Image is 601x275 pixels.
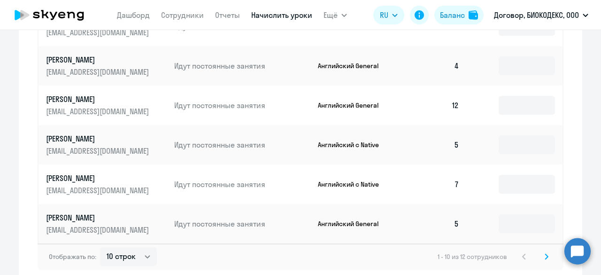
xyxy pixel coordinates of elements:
p: [EMAIL_ADDRESS][DOMAIN_NAME] [46,185,151,196]
a: [PERSON_NAME][EMAIL_ADDRESS][DOMAIN_NAME] [46,134,167,156]
img: balance [469,10,478,20]
a: Отчеты [215,10,240,20]
p: Английский General [318,101,388,110]
p: [PERSON_NAME] [46,212,151,223]
span: Отображать по: [49,252,96,261]
span: 1 - 10 из 12 сотрудников [438,252,507,261]
p: Английский с Native [318,141,388,149]
p: [PERSON_NAME] [46,55,151,65]
span: Ещё [324,9,338,21]
td: 7 [401,165,467,204]
p: [EMAIL_ADDRESS][DOMAIN_NAME] [46,146,151,156]
p: [EMAIL_ADDRESS][DOMAIN_NAME] [46,67,151,77]
p: [PERSON_NAME] [46,94,151,104]
div: Баланс [440,9,465,21]
button: Балансbalance [434,6,484,24]
a: [PERSON_NAME][EMAIL_ADDRESS][DOMAIN_NAME] [46,173,167,196]
p: Английский General [318,62,388,70]
button: RU [373,6,404,24]
a: [PERSON_NAME][EMAIL_ADDRESS][DOMAIN_NAME] [46,212,167,235]
a: Дашборд [117,10,150,20]
button: Договор, БИОКОДЕКС, ООО [489,4,593,26]
span: RU [380,9,388,21]
p: [PERSON_NAME] [46,173,151,183]
p: Идут постоянные занятия [174,61,310,71]
button: Ещё [324,6,347,24]
p: Идут постоянные занятия [174,179,310,189]
td: 5 [401,125,467,165]
p: [EMAIL_ADDRESS][DOMAIN_NAME] [46,27,151,38]
p: Идут постоянные занятия [174,100,310,110]
p: Английский с Native [318,180,388,189]
p: [PERSON_NAME] [46,134,151,144]
td: 4 [401,46,467,86]
p: Идут постоянные занятия [174,219,310,229]
a: [PERSON_NAME][EMAIL_ADDRESS][DOMAIN_NAME] [46,94,167,117]
p: [EMAIL_ADDRESS][DOMAIN_NAME] [46,106,151,117]
a: Сотрудники [161,10,204,20]
p: Идут постоянные занятия [174,140,310,150]
td: 12 [401,86,467,125]
a: Начислить уроки [251,10,312,20]
a: [PERSON_NAME][EMAIL_ADDRESS][DOMAIN_NAME] [46,55,167,77]
td: 5 [401,204,467,244]
p: Английский General [318,220,388,228]
p: [EMAIL_ADDRESS][DOMAIN_NAME] [46,225,151,235]
p: Договор, БИОКОДЕКС, ООО [494,9,579,21]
